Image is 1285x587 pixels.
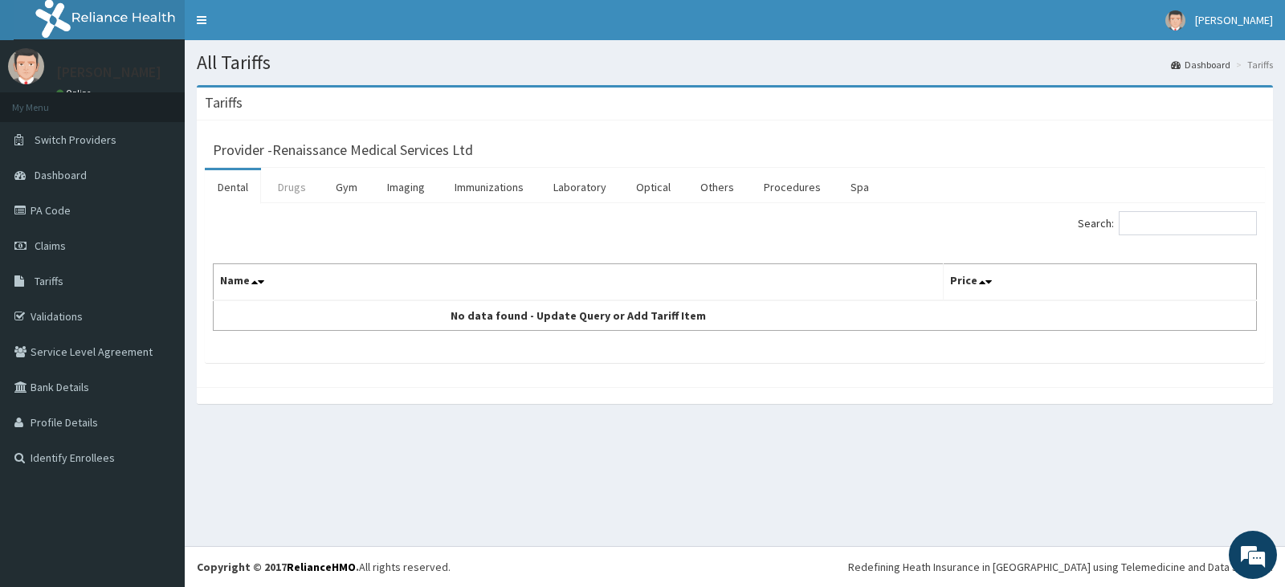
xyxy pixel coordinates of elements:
span: [PERSON_NAME] [1195,13,1273,27]
td: No data found - Update Query or Add Tariff Item [214,300,944,331]
img: User Image [1165,10,1185,31]
a: Imaging [374,170,438,204]
a: Laboratory [541,170,619,204]
div: Redefining Heath Insurance in [GEOGRAPHIC_DATA] using Telemedicine and Data Science! [848,559,1273,575]
img: User Image [8,48,44,84]
input: Search: [1119,211,1257,235]
a: Optical [623,170,683,204]
p: [PERSON_NAME] [56,65,161,79]
li: Tariffs [1232,58,1273,71]
h3: Provider - Renaissance Medical Services Ltd [213,143,473,157]
footer: All rights reserved. [185,546,1285,587]
span: Tariffs [35,274,63,288]
span: Switch Providers [35,132,116,147]
h1: All Tariffs [197,52,1273,73]
a: Immunizations [442,170,536,204]
span: Claims [35,238,66,253]
th: Price [944,264,1257,301]
a: Spa [838,170,882,204]
span: Dashboard [35,168,87,182]
a: RelianceHMO [287,560,356,574]
a: Dental [205,170,261,204]
a: Drugs [265,170,319,204]
a: Dashboard [1171,58,1230,71]
h3: Tariffs [205,96,243,110]
strong: Copyright © 2017 . [197,560,359,574]
a: Gym [323,170,370,204]
label: Search: [1078,211,1257,235]
a: Online [56,88,95,99]
a: Others [687,170,747,204]
th: Name [214,264,944,301]
a: Procedures [751,170,834,204]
